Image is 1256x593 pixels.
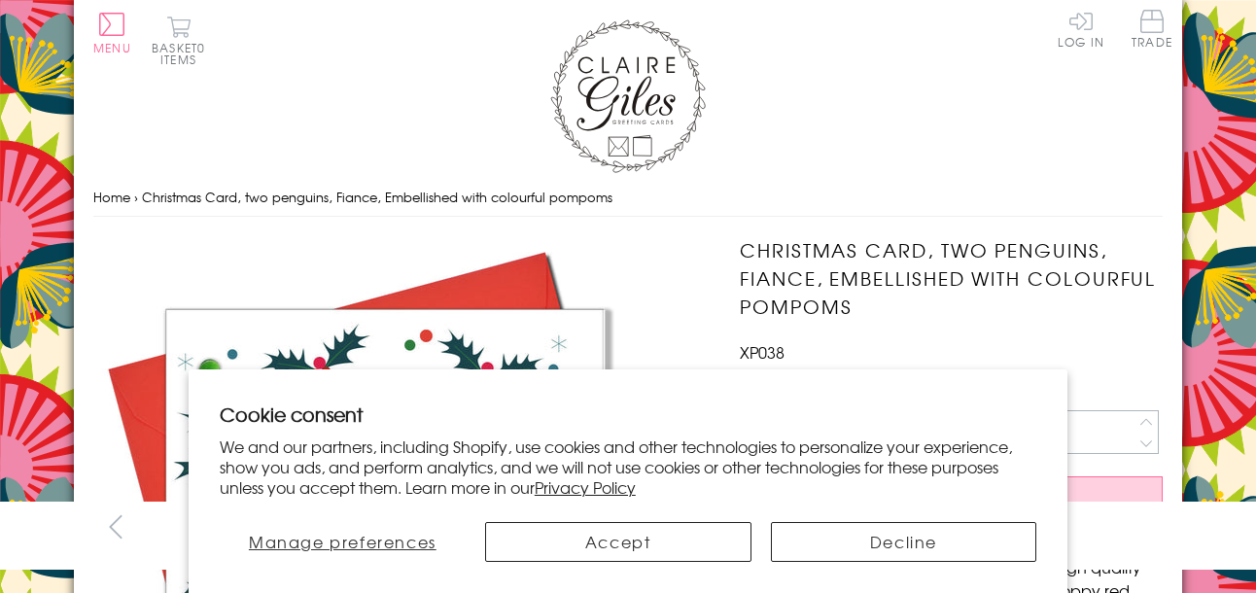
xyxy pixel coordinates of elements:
h1: Christmas Card, two penguins, Fiance, Embellished with colourful pompoms [740,236,1163,320]
span: Trade [1132,10,1172,48]
span: › [134,188,138,206]
img: Claire Giles Greetings Cards [550,19,706,173]
span: Manage preferences [249,530,436,553]
h2: Cookie consent [220,401,1036,428]
a: Log In [1058,10,1104,48]
a: Home [93,188,130,206]
button: Basket0 items [152,16,205,65]
span: XP038 [740,340,785,364]
a: Privacy Policy [535,475,636,499]
button: Manage preferences [220,522,466,562]
p: We and our partners, including Shopify, use cookies and other technologies to personalize your ex... [220,436,1036,497]
button: Decline [771,522,1037,562]
a: Trade [1132,10,1172,52]
button: Accept [485,522,751,562]
span: 0 items [160,39,205,68]
nav: breadcrumbs [93,178,1163,218]
button: prev [93,505,137,548]
span: Christmas Card, two penguins, Fiance, Embellished with colourful pompoms [142,188,612,206]
span: £3.75 [740,364,787,391]
button: Menu [93,13,131,53]
span: Menu [93,39,131,56]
